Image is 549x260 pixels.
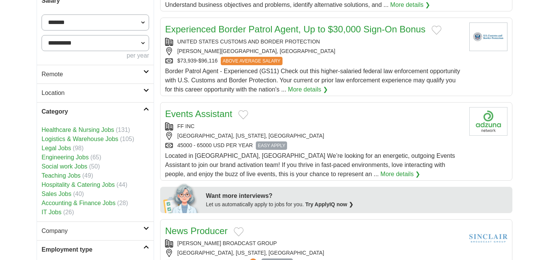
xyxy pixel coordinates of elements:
a: Logistics & Warehouse Jobs [42,136,118,142]
h2: Employment type [42,245,143,254]
a: Legal Jobs [42,145,71,151]
div: [GEOGRAPHIC_DATA], [US_STATE], [GEOGRAPHIC_DATA] [165,249,463,257]
a: Events Assistant [165,109,232,119]
div: per year [42,51,149,60]
a: More details ❯ [288,85,328,94]
h2: Category [42,107,143,116]
a: Category [37,102,154,121]
div: [GEOGRAPHIC_DATA], [US_STATE], [GEOGRAPHIC_DATA] [165,132,463,140]
img: Sinclair Broadcast Group logo [469,224,507,253]
a: Teaching Jobs [42,172,80,179]
button: Add to favorite jobs [432,26,441,35]
span: (40) [73,191,84,197]
a: Remote [37,65,154,83]
span: (105) [120,136,134,142]
a: Location [37,83,154,102]
div: 45000 - 65000 USD PER YEAR [165,141,463,150]
span: (26) [63,209,74,215]
div: [PERSON_NAME][GEOGRAPHIC_DATA], [GEOGRAPHIC_DATA] [165,47,463,55]
a: Hospitality & Catering Jobs [42,181,115,188]
a: Healthcare & Nursing Jobs [42,127,114,133]
a: Experienced Border Patrol Agent, Up to $30,000 Sign-On Bonus [165,24,425,34]
span: (65) [90,154,101,160]
div: $73,939-$96,116 [165,57,463,65]
span: Border Patrol Agent - Experienced (GS11) Check out this higher-salaried federal law enforcement o... [165,68,460,93]
div: FF INC [165,122,463,130]
a: Accounting & Finance Jobs [42,200,116,206]
a: News Producer [165,226,228,236]
span: (98) [73,145,83,151]
a: More details ❯ [390,0,430,10]
span: EASY APPLY [256,141,287,150]
a: [PERSON_NAME] BROADCAST GROUP [177,240,277,246]
img: U.S. Customs and Border Protection logo [469,22,507,51]
a: Sales Jobs [42,191,71,197]
h2: Location [42,88,143,98]
span: (131) [116,127,130,133]
span: (44) [117,181,127,188]
img: apply-iq-scientist.png [163,183,200,213]
a: IT Jobs [42,209,61,215]
span: (28) [117,200,128,206]
a: Social work Jobs [42,163,87,170]
a: More details ❯ [380,170,421,179]
h2: Company [42,226,143,236]
a: Try ApplyIQ now ❯ [305,201,353,207]
div: Want more interviews? [206,191,508,201]
a: Engineering Jobs [42,154,89,160]
button: Add to favorite jobs [238,110,248,119]
div: Let us automatically apply to jobs for you. [206,201,508,209]
span: Located in [GEOGRAPHIC_DATA], [GEOGRAPHIC_DATA] We’re looking for an energetic, outgoing Events A... [165,152,455,177]
a: Employment type [37,240,154,259]
a: Company [37,221,154,240]
span: ABOVE AVERAGE SALARY [221,57,283,65]
a: UNITED STATES CUSTOMS AND BORDER PROTECTION [177,39,320,45]
span: (50) [89,163,100,170]
button: Add to favorite jobs [234,227,244,236]
span: (49) [82,172,93,179]
h2: Remote [42,70,143,79]
img: Company logo [469,107,507,136]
